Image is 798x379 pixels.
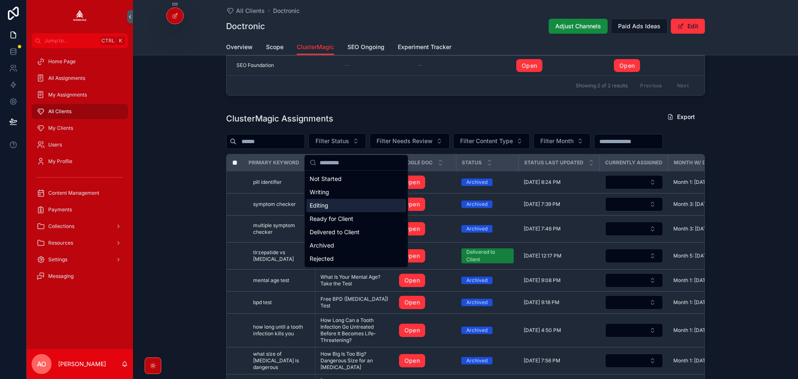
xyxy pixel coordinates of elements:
a: [DATE] 7:46 PM [524,225,595,232]
button: Paid Ads Ideas [611,19,667,34]
div: Delivered to Client [466,248,509,263]
button: Select Button [605,222,663,236]
span: [DATE] 9:18 PM [524,299,559,306]
button: Select Button [605,197,663,211]
a: Month 1: [DATE] - [DATE] [673,179,732,186]
span: Month 1: [DATE] - [DATE] [673,277,731,284]
span: Payments [48,206,72,213]
div: Archived [466,327,488,334]
a: Archived [461,277,514,284]
span: Filter Content Type [460,137,513,145]
a: Select Button [605,197,663,212]
a: [DATE] 7:39 PM [524,201,595,208]
a: Open [399,222,451,235]
a: Select Button [605,273,663,288]
span: Month 3: [DATE] - [DATE] [673,225,732,232]
span: Filter Needs Review [377,137,433,145]
a: Open [399,198,425,211]
a: Open [516,59,608,72]
a: pill identifier [253,179,310,186]
span: Home Page [48,58,76,65]
span: Status Last Updated [524,159,584,166]
a: [DATE] 8:24 PM [524,179,595,186]
span: All Clients [236,7,265,15]
a: SEO Ongoing [347,40,384,56]
h1: ClusterMagic Assignments [226,113,333,124]
h1: Doctronic [226,20,265,32]
span: Adjust Channels [555,22,601,30]
span: ClusterMagic [297,43,334,51]
span: pill identifier [253,179,282,186]
a: Open [399,176,425,189]
a: Open [399,354,451,367]
a: symptom checker [253,201,310,208]
a: Open [399,296,425,309]
a: My Clients [32,121,128,136]
a: Open [516,59,542,72]
span: Jump to... [44,37,97,44]
div: Editing [306,199,406,212]
span: how long until a tooth infection kills you [253,324,310,337]
a: Select Button [605,248,663,263]
a: Select Button [605,295,663,310]
span: My Clients [48,125,73,131]
span: Resources [48,240,73,246]
a: Payments [32,202,128,217]
span: My Assignments [48,92,87,98]
a: Archived [461,201,514,208]
button: Jump to...CtrlK [32,33,128,48]
span: Users [48,141,62,148]
span: Month w/ Dates [674,159,719,166]
a: Month 1: [DATE] - [DATE] [673,327,732,334]
button: Select Button [605,273,663,287]
span: [DATE] 9:08 PM [524,277,561,284]
a: Month 5: [DATE] - [DATE] [673,253,732,259]
span: [DATE] 7:46 PM [524,225,561,232]
span: Ctrl [101,37,116,45]
span: Month 1: [DATE] - [DATE] [673,299,731,306]
a: SEO Foundation [236,62,335,69]
a: [DATE] 9:18 PM [524,299,595,306]
a: Open [614,59,694,72]
span: Scope [266,43,283,51]
a: -- [345,62,408,69]
div: Suggestions [305,171,408,267]
span: -- [418,62,423,69]
a: My Assignments [32,87,128,102]
a: Open [399,198,451,211]
span: Doctronic [273,7,300,15]
a: mental age test [253,277,310,284]
a: Select Button [605,323,663,338]
span: -- [345,62,350,69]
div: Archived [466,357,488,364]
a: Archived [461,357,514,364]
a: Open [399,324,451,337]
span: multiple symptom checker [253,222,310,235]
span: [DATE] 12:17 PM [524,253,562,259]
a: How Long Can a Tooth Infection Go Untreated Before It Becomes Life-Threatening? [320,317,389,344]
button: Select Button [605,175,663,189]
button: Select Button [605,295,663,310]
a: Open [399,354,425,367]
a: How Big Is Too Big? Dangerous Size for an [MEDICAL_DATA] [320,351,389,371]
div: Archived [466,277,488,284]
span: Filter Month [540,137,574,145]
a: Settings [32,252,128,267]
span: Month 1: [DATE] - [DATE] [673,357,731,364]
div: Writing [306,186,406,199]
a: what size of [MEDICAL_DATA] is dangerous [253,351,310,371]
a: Open [399,274,425,287]
a: All Assignments [32,71,128,86]
a: Free BPD ([MEDICAL_DATA]) Test [320,296,389,309]
div: Archived [466,225,488,233]
span: Currently Assigned [605,159,663,166]
span: Month 3: [DATE] - [DATE] [673,201,732,208]
a: Content Management [32,186,128,201]
span: [DATE] 7:39 PM [524,201,560,208]
a: My Profile [32,154,128,169]
span: Filter Status [315,137,349,145]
